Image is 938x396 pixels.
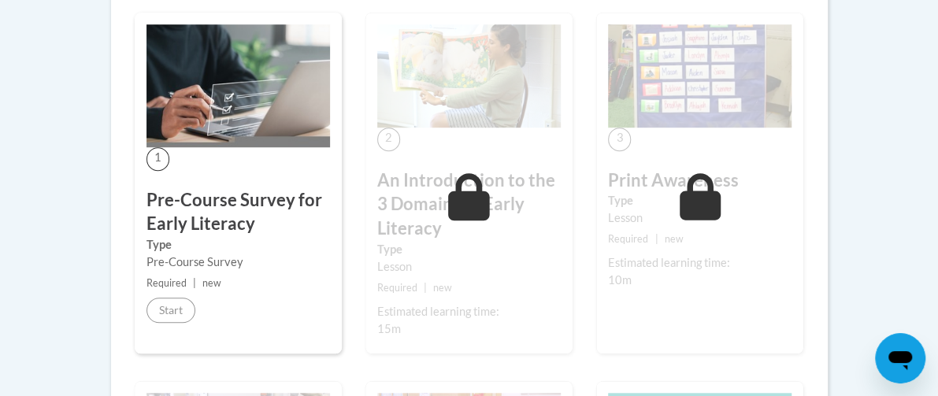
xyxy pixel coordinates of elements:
[377,258,561,276] div: Lesson
[377,282,417,294] span: Required
[377,24,561,128] img: Course Image
[377,322,401,335] span: 15m
[608,273,632,287] span: 10m
[377,241,561,258] label: Type
[146,298,195,323] button: Start
[433,282,452,294] span: new
[608,209,792,227] div: Lesson
[377,128,400,150] span: 2
[608,254,792,272] div: Estimated learning time:
[146,24,330,147] img: Course Image
[202,277,221,289] span: new
[654,233,658,245] span: |
[377,303,561,320] div: Estimated learning time:
[608,128,631,150] span: 3
[377,168,561,241] h3: An Introduction to the 3 Domains of Early Literacy
[146,188,330,237] h3: Pre-Course Survey for Early Literacy
[875,333,925,383] iframe: Button to launch messaging window
[608,192,792,209] label: Type
[608,24,792,128] img: Course Image
[424,282,427,294] span: |
[146,254,330,271] div: Pre-Course Survey
[665,233,684,245] span: new
[146,236,330,254] label: Type
[146,147,169,170] span: 1
[608,168,792,193] h3: Print Awareness
[146,277,187,289] span: Required
[193,277,196,289] span: |
[608,233,648,245] span: Required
